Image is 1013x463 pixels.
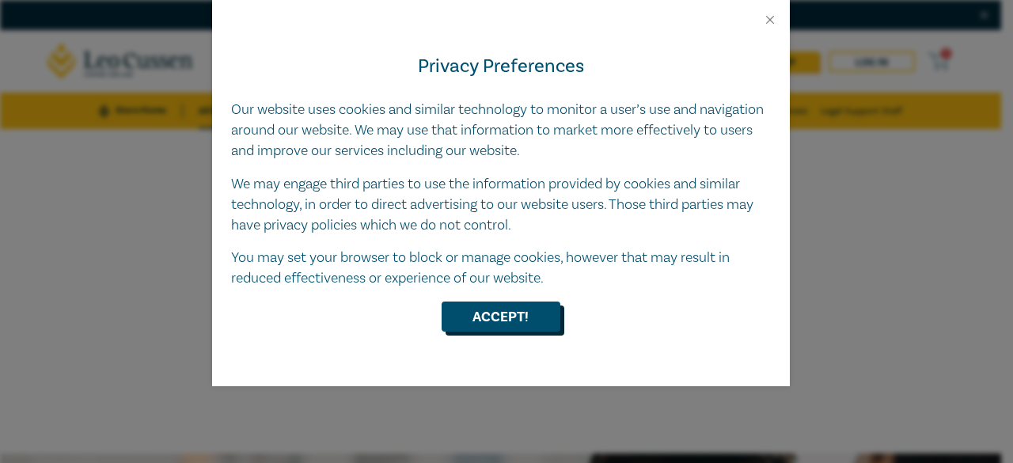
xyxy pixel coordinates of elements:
[231,174,771,236] p: We may engage third parties to use the information provided by cookies and similar technology, in...
[442,302,560,332] button: Accept!
[763,13,777,27] button: Close
[231,248,771,289] p: You may set your browser to block or manage cookies, however that may result in reduced effective...
[231,52,771,81] h4: Privacy Preferences
[231,100,771,161] p: Our website uses cookies and similar technology to monitor a user’s use and navigation around our...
